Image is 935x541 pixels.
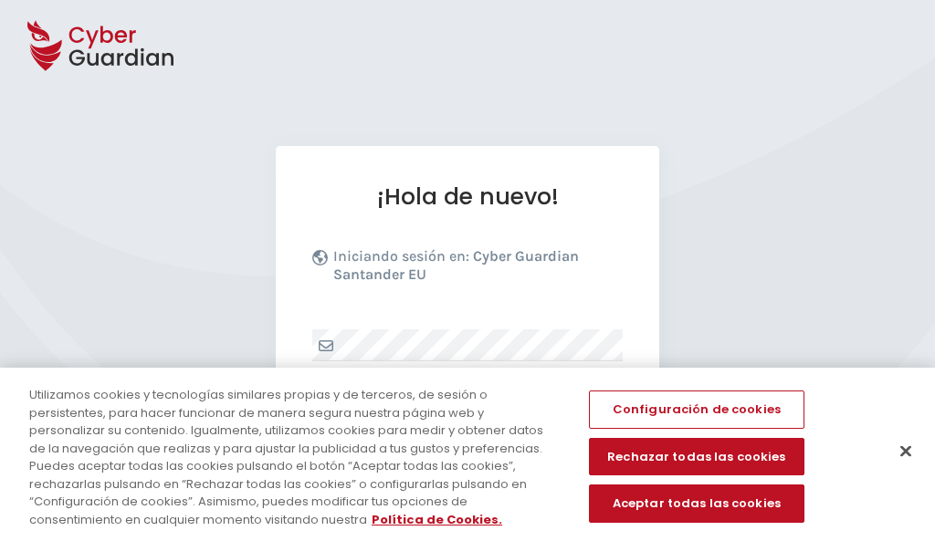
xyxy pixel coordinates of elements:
[312,182,623,211] h1: ¡Hola de nuevo!
[372,511,502,528] a: Más información sobre su privacidad, se abre en una nueva pestaña
[333,247,618,293] p: Iniciando sesión en:
[886,432,926,472] button: Cerrar
[589,484,804,523] button: Aceptar todas las cookies
[589,390,804,429] button: Configuración de cookies, Abre el cuadro de diálogo del centro de preferencias.
[29,386,561,528] div: Utilizamos cookies y tecnologías similares propias y de terceros, de sesión o persistentes, para ...
[333,247,579,283] b: Cyber Guardian Santander EU
[589,438,804,476] button: Rechazar todas las cookies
